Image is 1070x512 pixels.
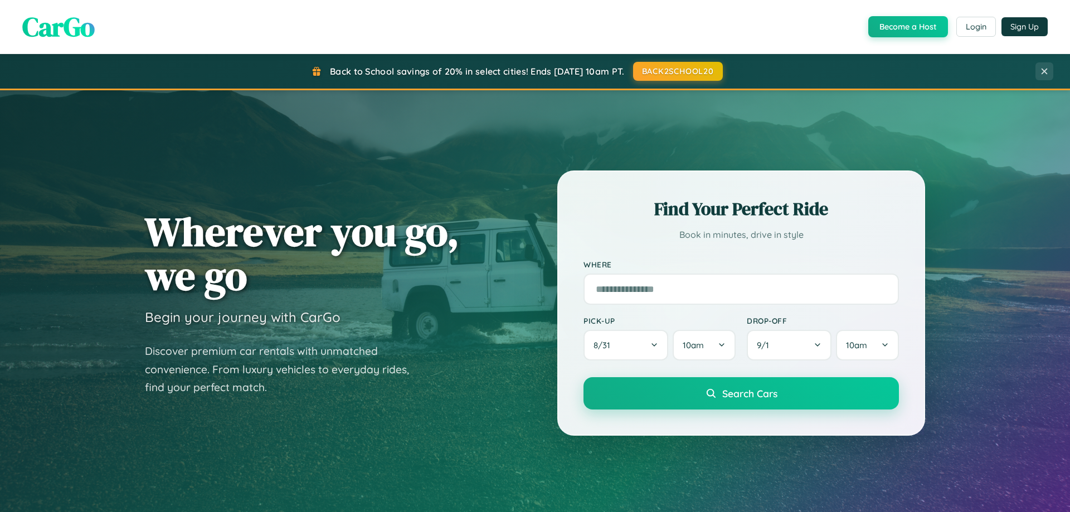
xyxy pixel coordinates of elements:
h1: Wherever you go, we go [145,209,459,298]
p: Discover premium car rentals with unmatched convenience. From luxury vehicles to everyday rides, ... [145,342,424,397]
h2: Find Your Perfect Ride [583,197,899,221]
button: BACK2SCHOOL20 [633,62,723,81]
button: Become a Host [868,16,948,37]
span: 8 / 31 [594,340,616,350]
span: CarGo [22,8,95,45]
button: Sign Up [1001,17,1048,36]
button: 8/31 [583,330,668,360]
h3: Begin your journey with CarGo [145,309,341,325]
button: 10am [836,330,899,360]
button: Login [956,17,996,37]
span: 10am [846,340,867,350]
label: Drop-off [747,316,899,325]
label: Where [583,260,899,269]
label: Pick-up [583,316,736,325]
span: Back to School savings of 20% in select cities! Ends [DATE] 10am PT. [330,66,624,77]
span: 9 / 1 [757,340,775,350]
p: Book in minutes, drive in style [583,227,899,243]
button: 9/1 [747,330,831,360]
span: Search Cars [722,387,777,399]
span: 10am [683,340,704,350]
button: Search Cars [583,377,899,409]
button: 10am [673,330,736,360]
